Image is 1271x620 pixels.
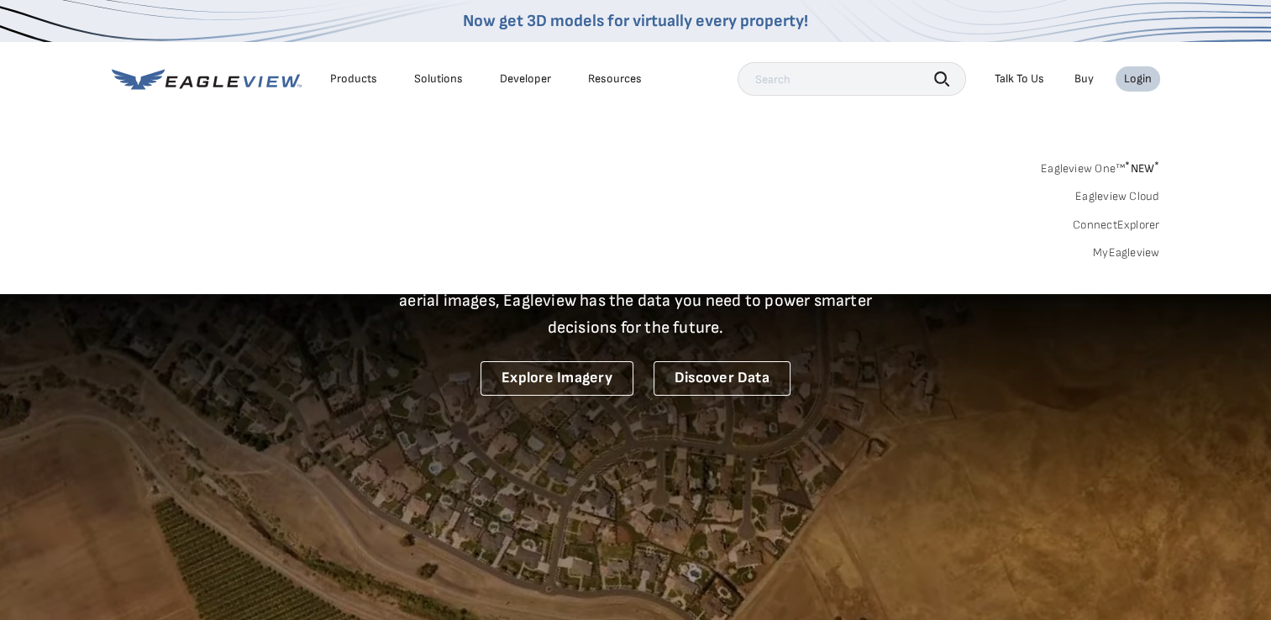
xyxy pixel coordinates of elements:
div: Products [330,71,377,87]
a: Now get 3D models for virtually every property! [463,11,808,31]
a: Buy [1074,71,1094,87]
a: ConnectExplorer [1073,218,1160,233]
input: Search [738,62,966,96]
div: Talk To Us [995,71,1044,87]
div: Login [1124,71,1152,87]
a: Explore Imagery [481,361,633,396]
p: A new era starts here. Built on more than 3.5 billion high-resolution aerial images, Eagleview ha... [379,260,893,341]
a: Eagleview Cloud [1075,189,1160,204]
div: Solutions [414,71,463,87]
a: Discover Data [654,361,790,396]
a: MyEagleview [1093,245,1160,260]
div: Resources [588,71,642,87]
a: Eagleview One™*NEW* [1041,156,1160,176]
a: Developer [500,71,551,87]
span: NEW [1125,161,1159,176]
